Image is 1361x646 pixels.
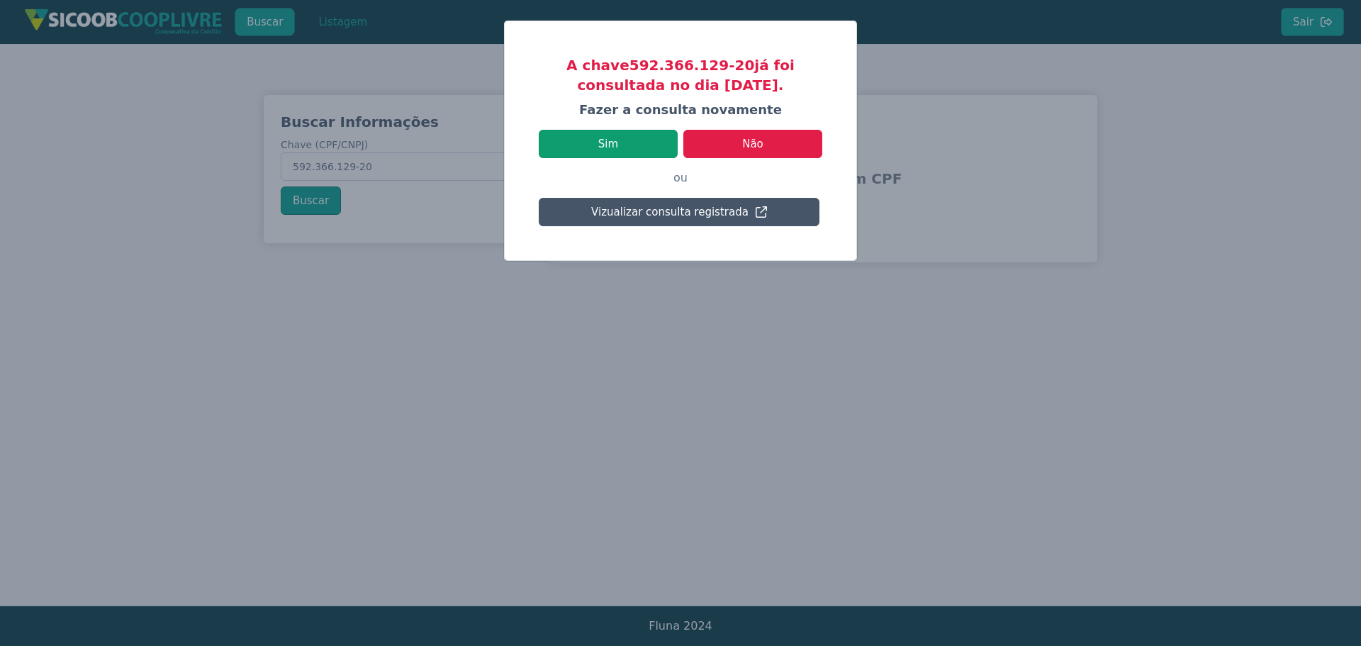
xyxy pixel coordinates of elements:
[539,101,822,118] h4: Fazer a consulta novamente
[539,198,819,226] button: Vizualizar consulta registrada
[683,130,822,158] button: Não
[539,130,678,158] button: Sim
[539,158,822,198] p: ou
[539,55,822,95] h3: A chave 592.366.129-20 já foi consultada no dia [DATE].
